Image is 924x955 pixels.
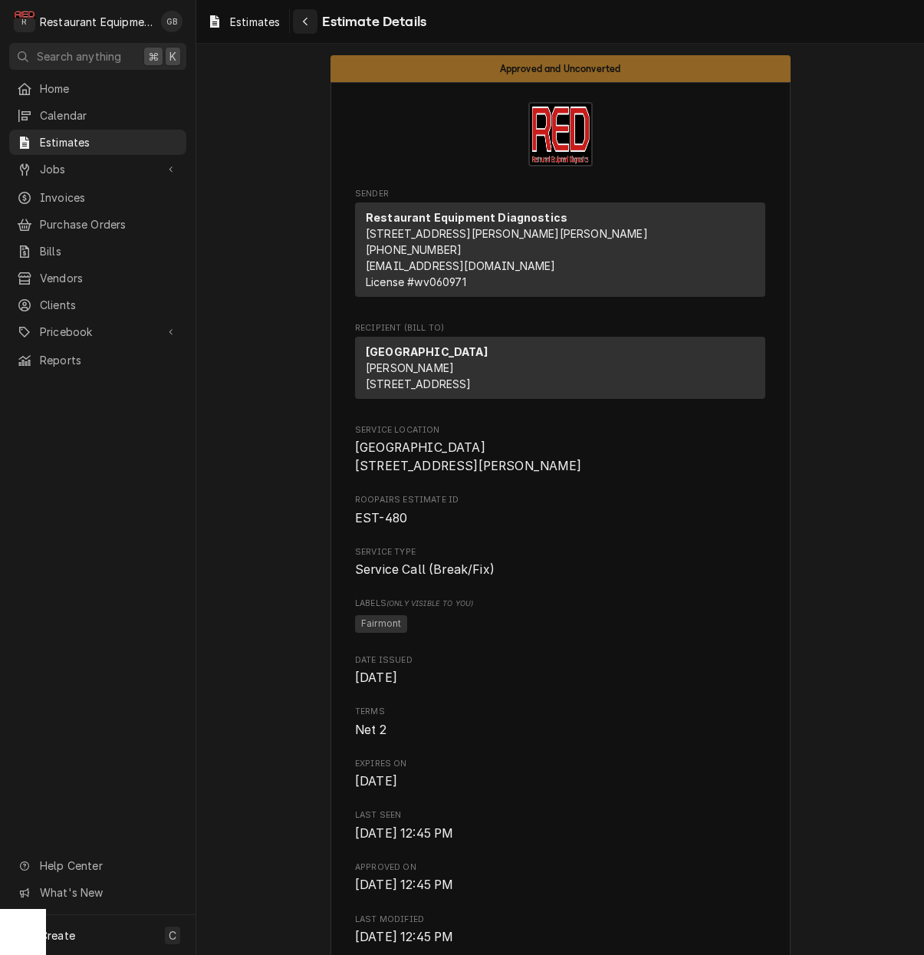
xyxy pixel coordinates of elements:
[355,561,765,579] span: Service Type
[293,9,317,34] button: Navigate back
[355,615,407,634] span: Fairmont
[40,14,153,30] div: Restaurant Equipment Diagnostics
[330,55,791,82] div: Status
[355,598,765,635] div: [object Object]
[355,511,407,525] span: EST-480
[40,297,179,313] span: Clients
[355,861,765,894] div: Approved On
[500,64,621,74] span: Approved and Unconverted
[9,880,186,905] a: Go to What's New
[355,494,765,527] div: Roopairs Estimate ID
[169,927,176,943] span: C
[355,914,765,926] span: Last Modified
[230,14,280,30] span: Estimates
[40,216,179,232] span: Purchase Orders
[40,243,179,259] span: Bills
[40,107,179,123] span: Calendar
[366,211,567,224] strong: Restaurant Equipment Diagnostics
[317,12,426,32] span: Estimate Details
[355,546,765,579] div: Service Type
[9,347,186,373] a: Reports
[355,825,765,843] span: Last Seen
[355,706,765,739] div: Terms
[355,337,765,405] div: Recipient (Bill To)
[355,809,765,822] span: Last Seen
[161,11,182,32] div: Gary Beaver's Avatar
[355,562,495,577] span: Service Call (Break/Fix)
[355,774,397,789] span: [DATE]
[366,259,555,272] a: [EMAIL_ADDRESS][DOMAIN_NAME]
[355,654,765,667] span: Date Issued
[355,509,765,528] span: Roopairs Estimate ID
[9,43,186,70] button: Search anything⌘K
[9,156,186,182] a: Go to Jobs
[355,188,765,200] span: Sender
[355,758,765,770] span: Expires On
[14,11,35,32] div: R
[355,546,765,558] span: Service Type
[9,103,186,128] a: Calendar
[355,439,765,475] span: Service Location
[366,361,472,390] span: [PERSON_NAME] [STREET_ADDRESS]
[386,599,473,608] span: (Only Visible to You)
[40,161,156,177] span: Jobs
[9,265,186,291] a: Vendors
[366,275,466,288] span: License # wv060971
[355,721,765,739] span: Terms
[161,11,182,32] div: GB
[9,212,186,237] a: Purchase Orders
[9,239,186,264] a: Bills
[355,809,765,842] div: Last Seen
[37,48,121,64] span: Search anything
[9,185,186,210] a: Invoices
[355,706,765,718] span: Terms
[9,319,186,344] a: Go to Pricebook
[148,48,159,64] span: ⌘
[355,878,453,892] span: [DATE] 12:45 PM
[355,598,765,610] span: Labels
[9,76,186,101] a: Home
[355,424,765,476] div: Service Location
[355,440,582,473] span: [GEOGRAPHIC_DATA] [STREET_ADDRESS][PERSON_NAME]
[366,227,648,240] span: [STREET_ADDRESS][PERSON_NAME][PERSON_NAME]
[40,884,177,901] span: What's New
[355,772,765,791] span: Expires On
[355,826,453,841] span: [DATE] 12:45 PM
[355,928,765,947] span: Last Modified
[355,203,765,303] div: Sender
[355,322,765,334] span: Recipient (Bill To)
[169,48,176,64] span: K
[201,9,286,35] a: Estimates
[355,670,397,685] span: [DATE]
[40,929,75,942] span: Create
[355,203,765,297] div: Sender
[366,243,462,256] a: [PHONE_NUMBER]
[355,758,765,791] div: Expires On
[40,324,156,340] span: Pricebook
[40,189,179,206] span: Invoices
[366,345,488,358] strong: [GEOGRAPHIC_DATA]
[355,723,386,737] span: Net 2
[40,270,179,286] span: Vendors
[40,134,179,150] span: Estimates
[9,130,186,155] a: Estimates
[355,876,765,894] span: Approved On
[355,322,765,406] div: Estimate Recipient
[40,858,177,874] span: Help Center
[355,494,765,506] span: Roopairs Estimate ID
[40,352,179,368] span: Reports
[40,81,179,97] span: Home
[355,654,765,687] div: Date Issued
[355,424,765,436] span: Service Location
[355,613,765,636] span: [object Object]
[355,930,453,944] span: [DATE] 12:45 PM
[14,11,35,32] div: Restaurant Equipment Diagnostics's Avatar
[355,337,765,399] div: Recipient (Bill To)
[355,861,765,874] span: Approved On
[355,188,765,304] div: Estimate Sender
[528,102,593,166] img: Logo
[9,292,186,318] a: Clients
[355,669,765,687] span: Date Issued
[9,853,186,878] a: Go to Help Center
[355,914,765,947] div: Last Modified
